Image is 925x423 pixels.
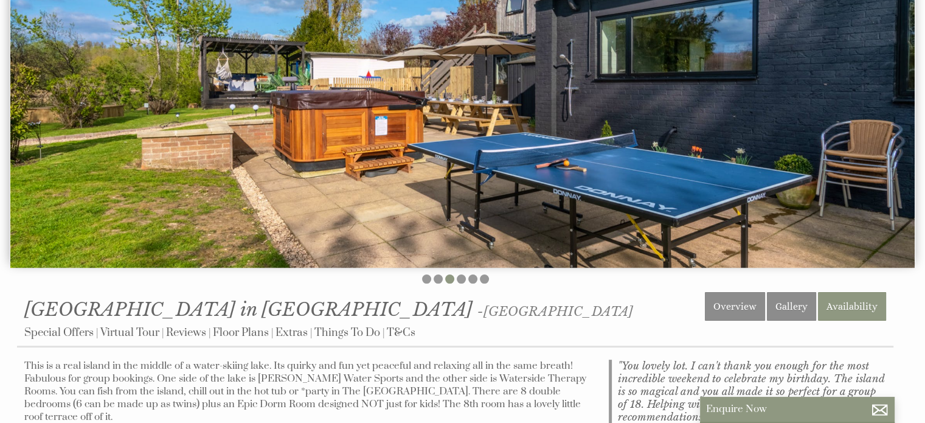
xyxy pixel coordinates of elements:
[477,304,633,320] span: -
[213,326,269,340] a: Floor Plans
[166,326,206,340] a: Reviews
[705,292,765,321] a: Overview
[767,292,816,321] a: Gallery
[24,326,94,340] a: Special Offers
[483,304,633,320] a: [GEOGRAPHIC_DATA]
[706,403,889,416] p: Enquire Now
[314,326,380,340] a: Things To Do
[818,292,886,321] a: Availability
[275,326,308,340] a: Extras
[100,326,159,340] a: Virtual Tour
[24,298,477,321] a: [GEOGRAPHIC_DATA] in [GEOGRAPHIC_DATA]
[24,298,473,321] span: [GEOGRAPHIC_DATA] in [GEOGRAPHIC_DATA]
[387,326,415,340] a: T&Cs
